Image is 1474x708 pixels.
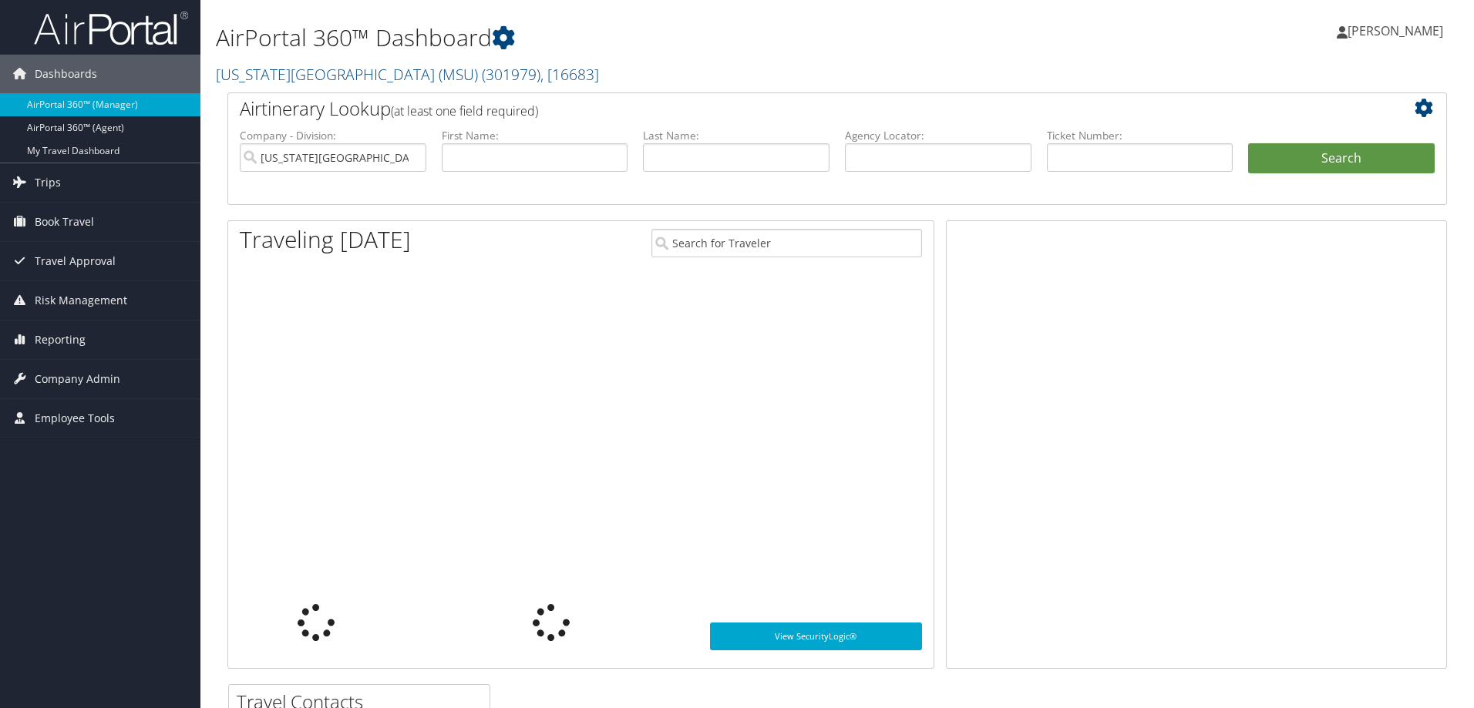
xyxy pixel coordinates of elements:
[391,102,538,119] span: (at least one field required)
[442,128,628,143] label: First Name:
[35,163,61,202] span: Trips
[1047,128,1233,143] label: Ticket Number:
[240,223,411,256] h1: Traveling [DATE]
[1348,22,1443,39] span: [PERSON_NAME]
[35,281,127,320] span: Risk Management
[643,128,830,143] label: Last Name:
[216,64,599,85] a: [US_STATE][GEOGRAPHIC_DATA] (MSU)
[35,242,116,280] span: Travel Approval
[240,96,1333,122] h2: Airtinerary Lookup
[1337,8,1459,54] a: [PERSON_NAME]
[710,622,922,650] a: View SecurityLogic®
[845,128,1031,143] label: Agency Locator:
[1248,143,1435,174] button: Search
[35,320,86,359] span: Reporting
[240,128,426,143] label: Company - Division:
[34,10,188,46] img: airportal-logo.png
[35,55,97,93] span: Dashboards
[35,203,94,241] span: Book Travel
[482,64,540,85] span: ( 301979 )
[35,360,120,398] span: Company Admin
[35,399,115,438] span: Employee Tools
[216,22,1045,54] h1: AirPortal 360™ Dashboard
[651,229,922,257] input: Search for Traveler
[540,64,599,85] span: , [ 16683 ]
